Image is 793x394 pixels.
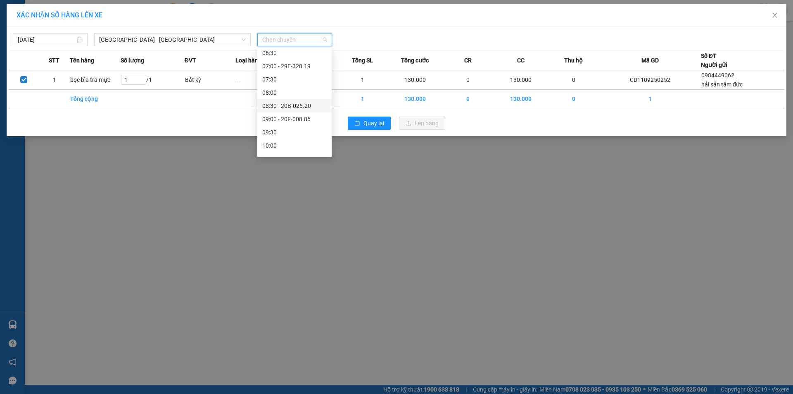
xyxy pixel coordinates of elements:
span: close [772,12,778,19]
span: Quảng Ninh - Hà Nội [99,33,246,46]
span: Loại hàng [235,56,261,65]
td: / 1 [121,70,185,90]
div: 10:30 [262,154,327,163]
button: Close [763,4,786,27]
button: uploadLên hàng [399,117,445,130]
span: CR [464,56,472,65]
div: 09:30 [262,128,327,137]
span: 0984449062 [701,72,734,79]
button: rollbackQuay lại [348,117,391,130]
td: 1 [39,70,70,90]
span: Chọn chuyến [262,33,327,46]
div: 07:30 [262,75,327,84]
td: Bất kỳ [185,70,235,90]
div: 06:30 [262,48,327,57]
td: 1 [337,70,388,90]
div: Số ĐT Người gửi [701,51,727,69]
td: 130.000 [494,70,548,90]
div: 07:00 - 29E-328.19 [262,62,327,71]
td: --- [235,70,286,90]
span: XÁC NHẬN SỐ HÀNG LÊN XE [17,11,102,19]
td: 0 [443,70,494,90]
div: 10:00 [262,141,327,150]
span: Tổng cước [401,56,429,65]
div: 08:00 [262,88,327,97]
span: rollback [354,120,360,127]
span: Mã GD [641,56,659,65]
span: CC [517,56,525,65]
span: Tên hàng [70,56,94,65]
input: 11/09/2025 [18,35,75,44]
span: Thu hộ [564,56,583,65]
span: hải sản tâm đức [701,81,743,88]
td: 130.000 [388,90,443,108]
td: 1 [599,90,701,108]
span: ĐVT [185,56,196,65]
div: 09:00 - 20F-008.86 [262,115,327,124]
td: CD1109250252 [599,70,701,90]
td: 0 [443,90,494,108]
td: 0 [548,70,599,90]
td: 130.000 [494,90,548,108]
td: bọc bìa trả mực [70,70,121,90]
span: Số lượng [121,56,144,65]
td: 130.000 [388,70,443,90]
td: 0 [548,90,599,108]
div: 08:30 - 20B-026.20 [262,101,327,110]
span: STT [49,56,59,65]
span: Quay lại [363,119,384,128]
td: 1 [337,90,388,108]
span: down [241,37,246,42]
span: Tổng SL [352,56,373,65]
td: Tổng cộng [70,90,121,108]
